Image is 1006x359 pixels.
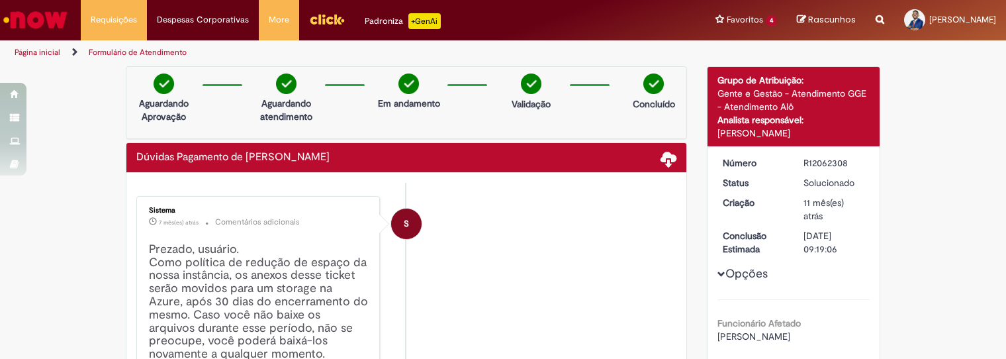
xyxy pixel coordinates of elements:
ul: Trilhas de página [10,40,661,65]
span: [PERSON_NAME] [717,331,790,342]
div: Solucionado [803,176,865,189]
span: S [404,208,409,240]
p: Em andamento [378,97,440,110]
span: Baixar anexos [661,150,676,166]
img: check-circle-green.png [276,74,297,94]
span: More [269,13,289,26]
p: Concluído [633,97,675,111]
span: [PERSON_NAME] [929,14,996,25]
div: System [391,209,422,239]
div: Gente e Gestão - Atendimento GGE - Atendimento Alô [717,87,870,113]
span: Favoritos [727,13,763,26]
div: R12062308 [803,156,865,170]
span: Rascunhos [808,13,856,26]
dt: Status [713,176,794,189]
b: Funcionário Afetado [717,317,801,329]
dt: Conclusão Estimada [713,229,794,256]
time: 28/09/2024 02:47:34 [803,197,844,222]
div: [DATE] 09:19:06 [803,229,865,256]
div: Grupo de Atribuição: [717,74,870,87]
img: check-circle-green.png [521,74,541,94]
img: click_logo_yellow_360x200.png [309,9,345,29]
img: check-circle-green.png [154,74,174,94]
span: 11 mês(es) atrás [803,197,844,222]
img: check-circle-green.png [398,74,419,94]
span: 4 [766,15,777,26]
div: [PERSON_NAME] [717,127,870,140]
small: Comentários adicionais [215,217,300,228]
a: Página inicial [15,47,60,58]
a: Rascunhos [797,14,856,26]
img: check-circle-green.png [643,74,664,94]
a: Formulário de Atendimento [89,47,187,58]
p: Aguardando Aprovação [132,97,196,123]
div: Padroniza [365,13,441,29]
img: ServiceNow [1,7,69,33]
div: Sistema [149,207,369,215]
span: Despesas Corporativas [157,13,249,26]
p: Validação [512,97,551,111]
p: +GenAi [408,13,441,29]
div: 28/09/2024 02:47:34 [803,196,865,223]
p: Aguardando atendimento [254,97,318,123]
time: 29/01/2025 14:00:12 [159,219,199,227]
dt: Número [713,156,794,170]
dt: Criação [713,196,794,209]
span: 7 mês(es) atrás [159,219,199,227]
span: Requisições [91,13,137,26]
h2: Dúvidas Pagamento de Salário Histórico de tíquete [136,152,330,164]
div: Analista responsável: [717,113,870,127]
